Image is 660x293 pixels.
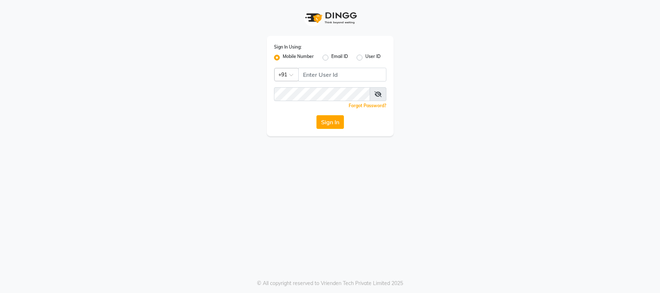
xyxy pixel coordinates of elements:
[331,53,348,62] label: Email ID
[274,87,370,101] input: Username
[365,53,381,62] label: User ID
[274,44,302,50] label: Sign In Using:
[301,7,359,29] img: logo1.svg
[283,53,314,62] label: Mobile Number
[316,115,344,129] button: Sign In
[298,68,386,81] input: Username
[349,103,386,108] a: Forgot Password?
